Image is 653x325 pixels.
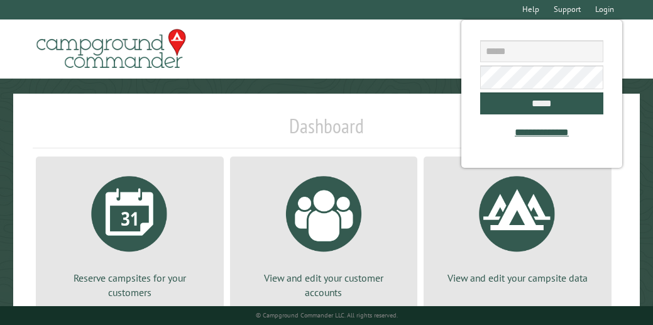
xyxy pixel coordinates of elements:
[439,271,596,285] p: View and edit your campsite data
[51,167,209,299] a: Reserve campsites for your customers
[439,167,596,285] a: View and edit your campsite data
[245,271,403,299] p: View and edit your customer accounts
[256,311,398,319] small: © Campground Commander LLC. All rights reserved.
[33,25,190,74] img: Campground Commander
[51,271,209,299] p: Reserve campsites for your customers
[33,114,620,148] h1: Dashboard
[245,167,403,299] a: View and edit your customer accounts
